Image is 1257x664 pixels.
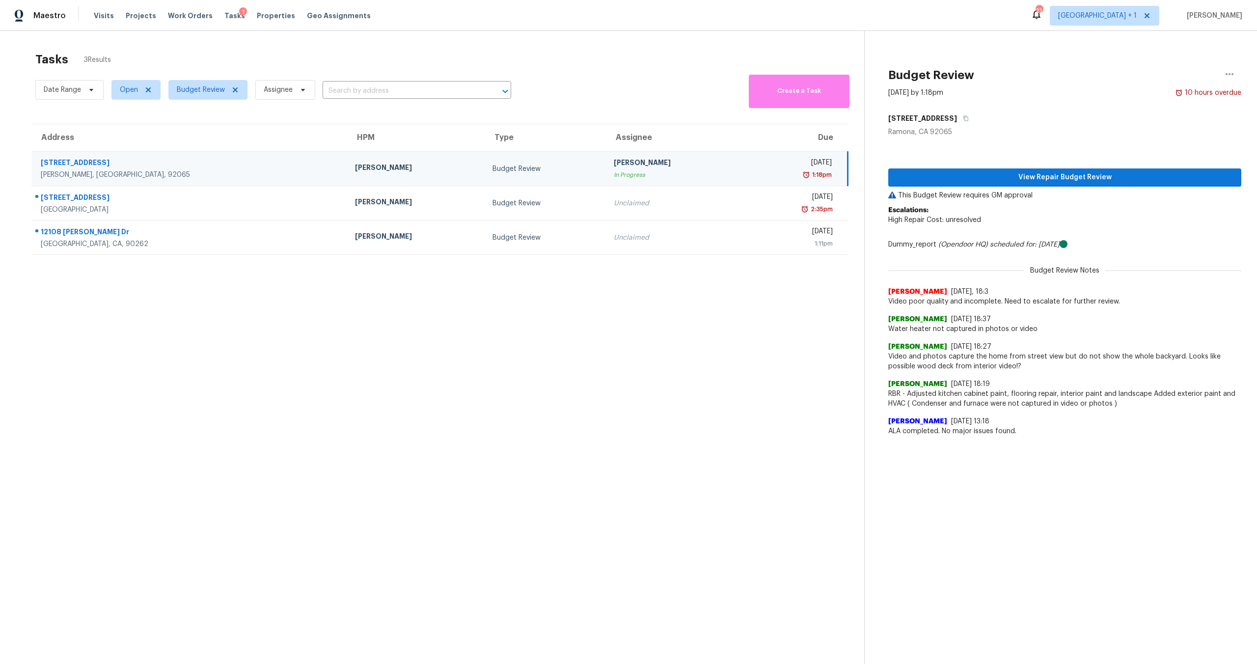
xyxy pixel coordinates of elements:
[224,12,245,19] span: Tasks
[888,70,974,80] h2: Budget Review
[938,241,988,248] i: (Opendoor HQ)
[751,158,832,170] div: [DATE]
[264,85,293,95] span: Assignee
[749,75,849,108] button: Create a Task
[492,198,598,208] div: Budget Review
[41,193,339,205] div: [STREET_ADDRESS]
[44,85,81,95] span: Date Range
[888,379,947,389] span: [PERSON_NAME]
[347,124,485,152] th: HPM
[614,198,736,208] div: Unclaimed
[177,85,225,95] span: Budget Review
[809,204,833,214] div: 2:35pm
[1183,11,1242,21] span: [PERSON_NAME]
[888,217,981,223] span: High Repair Cost: unresolved
[120,85,138,95] span: Open
[614,170,736,180] div: In Progress
[888,314,947,324] span: [PERSON_NAME]
[31,124,347,152] th: Address
[951,418,989,425] span: [DATE] 13:18
[94,11,114,21] span: Visits
[888,416,947,426] span: [PERSON_NAME]
[492,164,598,174] div: Budget Review
[888,88,943,98] div: [DATE] by 1:18pm
[257,11,295,21] span: Properties
[606,124,744,152] th: Assignee
[1175,88,1183,98] img: Overdue Alarm Icon
[323,83,484,99] input: Search by address
[1036,6,1042,16] div: 21
[888,426,1241,436] span: ALA completed. No major issues found.
[33,11,66,21] span: Maestro
[951,343,991,350] span: [DATE] 18:27
[1058,11,1137,21] span: [GEOGRAPHIC_DATA] + 1
[41,170,339,180] div: [PERSON_NAME], [GEOGRAPHIC_DATA], 92065
[355,197,477,209] div: [PERSON_NAME]
[888,207,929,214] b: Escalations:
[888,324,1241,334] span: Water heater not captured in photos or video
[810,170,832,180] div: 1:18pm
[614,233,736,243] div: Unclaimed
[126,11,156,21] span: Projects
[355,231,477,244] div: [PERSON_NAME]
[888,297,1241,306] span: Video poor quality and incomplete. Need to escalate for further review.
[41,158,339,170] div: [STREET_ADDRESS]
[896,171,1233,184] span: View Repair Budget Review
[888,191,1241,200] p: This Budget Review requires GM approval
[888,287,947,297] span: [PERSON_NAME]
[168,11,213,21] span: Work Orders
[743,124,847,152] th: Due
[35,55,68,64] h2: Tasks
[307,11,371,21] span: Geo Assignments
[41,227,339,239] div: 12108 [PERSON_NAME] Dr
[957,110,970,127] button: Copy Address
[1183,88,1241,98] div: 10 hours overdue
[951,381,990,387] span: [DATE] 18:19
[492,233,598,243] div: Budget Review
[888,113,957,123] h5: [STREET_ADDRESS]
[801,204,809,214] img: Overdue Alarm Icon
[951,316,991,323] span: [DATE] 18:37
[751,239,832,249] div: 1:11pm
[888,389,1241,409] span: RBR - Adjusted kitchen cabinet paint, flooring repair, interior paint and landscape Added exterio...
[888,168,1241,187] button: View Repair Budget Review
[888,127,1241,137] div: Ramona, CA 92065
[951,288,988,295] span: [DATE], 18:3
[614,158,736,170] div: [PERSON_NAME]
[751,192,832,204] div: [DATE]
[498,84,512,98] button: Open
[754,85,845,97] span: Create a Task
[485,124,605,152] th: Type
[239,7,247,17] div: 1
[990,241,1060,248] i: scheduled for: [DATE]
[1024,266,1105,276] span: Budget Review Notes
[802,170,810,180] img: Overdue Alarm Icon
[84,55,111,65] span: 3 Results
[355,163,477,175] div: [PERSON_NAME]
[888,352,1241,371] span: Video and photos capture the home from street view but do not show the whole backyard. Looks like...
[41,205,339,215] div: [GEOGRAPHIC_DATA]
[41,239,339,249] div: [GEOGRAPHIC_DATA], CA, 90262
[751,226,832,239] div: [DATE]
[888,342,947,352] span: [PERSON_NAME]
[888,240,1241,249] div: Dummy_report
